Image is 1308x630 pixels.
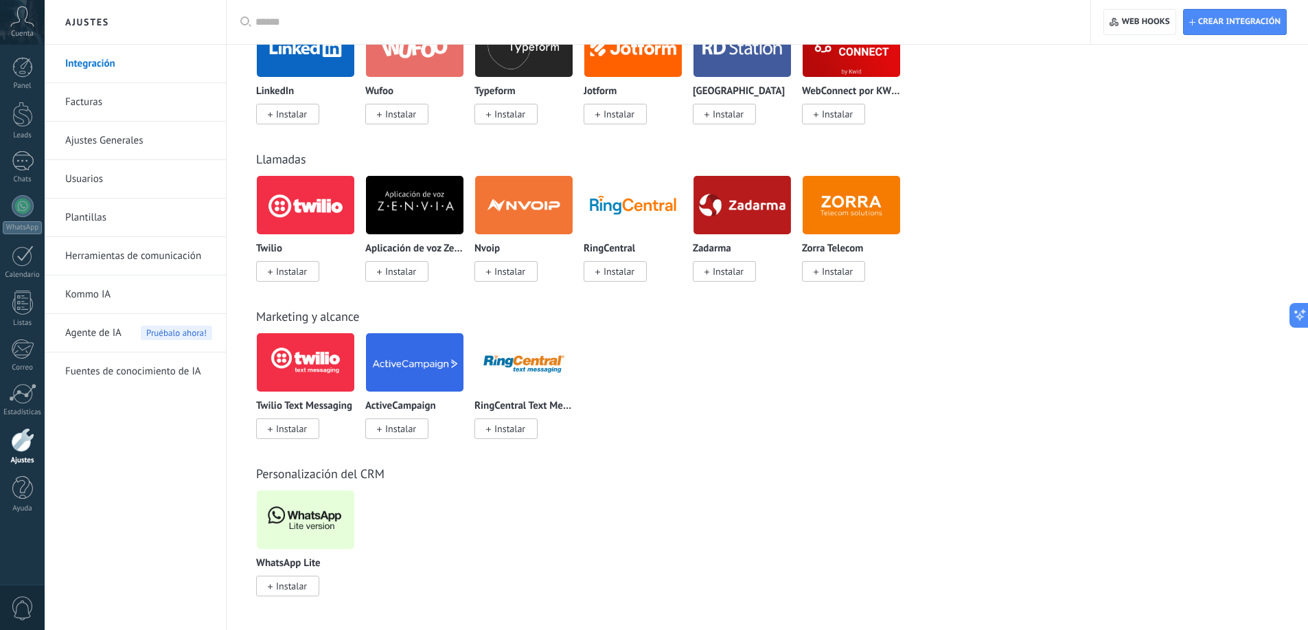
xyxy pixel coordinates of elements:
div: Chats [3,175,43,184]
span: Web hooks [1122,16,1170,27]
div: Leads [3,131,43,140]
span: Instalar [276,423,307,435]
p: RingCentral Text Messaging [474,401,573,412]
p: Zadarma [693,243,731,255]
a: Herramientas de comunicación [65,237,212,275]
a: Llamadas [256,151,306,167]
li: Kommo IA [45,275,226,314]
li: Herramientas de comunicación [45,237,226,275]
p: Nvoip [474,243,500,255]
span: Instalar [713,265,744,278]
span: Crear integración [1198,16,1281,27]
div: Jotform [584,18,693,141]
p: Twilio Text Messaging [256,401,352,412]
img: logo_main.jpg [803,172,900,238]
span: Instalar [604,108,634,120]
div: Ajustes [3,456,43,465]
div: Estadísticas [3,408,43,417]
img: logo_main.png [584,14,682,81]
li: Plantillas [45,199,226,237]
span: Instalar [494,423,525,435]
div: Zorra Telecom [802,175,911,298]
span: Instalar [713,108,744,120]
p: Aplicación de voz Zenvia [365,243,464,255]
a: Fuentes de conocimiento de IA [65,352,212,391]
li: Agente de IA [45,314,226,352]
li: Fuentes de conocimiento de IA [45,352,226,390]
img: logo_main.png [257,172,354,238]
div: WebConnect por KWID [802,18,911,141]
div: Panel [3,82,43,91]
img: logo_main.png [366,172,463,238]
div: Nvoip [474,175,584,298]
span: Instalar [494,108,525,120]
img: logo_main.png [257,329,354,396]
div: Twilio [256,175,365,298]
img: logo_main.png [366,329,463,396]
p: WhatsApp Lite [256,558,321,570]
a: Facturas [65,83,212,122]
div: RingCentral [584,175,693,298]
p: Jotform [584,86,617,98]
span: Instalar [385,108,416,120]
div: ActiveCampaign [365,333,474,455]
img: logo_main.png [475,329,573,396]
img: logo_main.png [257,486,354,553]
a: Ajustes Generales [65,122,212,160]
button: Crear integración [1183,9,1287,35]
span: Instalar [385,265,416,278]
img: logo_main.png [803,14,900,81]
p: Zorra Telecom [802,243,863,255]
p: WebConnect por KWID [802,86,901,98]
p: Twilio [256,243,282,255]
div: WhatsApp Lite [256,490,365,613]
div: Wufoo [365,18,474,141]
img: logo_main.png [257,14,354,81]
a: Plantillas [65,199,212,237]
img: logo_main.png [584,172,682,238]
div: Correo [3,363,43,372]
li: Ajustes Generales [45,122,226,160]
img: logo_main.jpg [693,172,791,238]
img: logo_main.png [693,14,791,81]
a: Personalización del CRM [256,466,385,482]
p: Typeform [474,86,516,98]
span: Cuenta [11,30,34,38]
span: Instalar [276,108,307,120]
li: Facturas [45,83,226,122]
span: Instalar [276,580,307,592]
div: Ayuda [3,504,43,513]
p: Wufoo [365,86,393,98]
span: Instalar [604,265,634,278]
span: Instalar [276,265,307,278]
button: Web hooks [1103,9,1175,35]
span: Pruébalo ahora! [141,326,212,340]
span: Instalar [385,423,416,435]
img: logo_main.png [475,14,573,81]
div: Typeform [474,18,584,141]
span: Instalar [494,265,525,278]
div: LinkedIn [256,18,365,141]
a: Integración [65,45,212,83]
li: Integración [45,45,226,83]
span: Agente de IA [65,314,122,352]
img: logo_main.png [366,14,463,81]
a: Agente de IAPruébalo ahora! [65,314,212,352]
div: Zadarma [693,175,802,298]
p: LinkedIn [256,86,294,98]
div: RD Station [693,18,802,141]
p: RingCentral [584,243,635,255]
div: Aplicación de voz Zenvia [365,175,474,298]
div: Calendario [3,271,43,280]
li: Usuarios [45,160,226,199]
div: Twilio Text Messaging [256,333,365,455]
a: Usuarios [65,160,212,199]
a: Marketing y alcance [256,308,359,324]
span: Instalar [822,108,853,120]
div: RingCentral Text Messaging [474,333,584,455]
img: logo_main.png [475,172,573,238]
div: WhatsApp [3,221,42,234]
div: Listas [3,319,43,328]
p: [GEOGRAPHIC_DATA] [693,86,785,98]
span: Instalar [822,265,853,278]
